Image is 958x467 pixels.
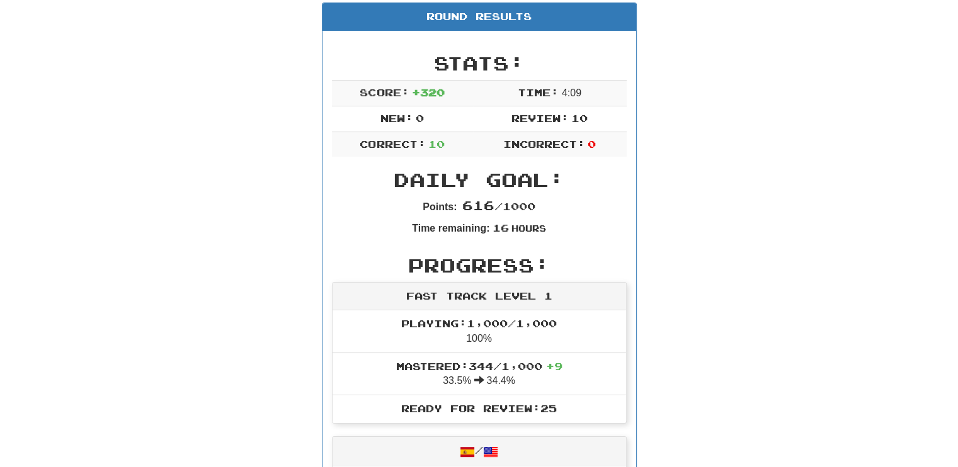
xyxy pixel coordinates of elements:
h2: Stats: [332,53,627,74]
span: 16 [492,222,508,233]
span: 10 [571,112,588,124]
span: 4 : 0 9 [562,87,581,98]
span: Review: [511,112,569,124]
span: New: [380,112,413,124]
span: Time: [518,86,559,98]
div: Round Results [322,3,636,31]
span: Score: [360,86,409,98]
strong: Time remaining: [412,223,489,233]
span: Correct: [360,138,425,150]
span: + 320 [412,86,445,98]
strong: Points: [423,201,457,212]
h2: Daily Goal: [332,169,627,190]
span: + 9 [546,360,562,372]
span: / 1000 [462,200,535,212]
span: Incorrect: [503,138,585,150]
span: Mastered: 344 / 1,000 [396,360,562,372]
span: 0 [588,138,596,150]
span: Playing: 1,000 / 1,000 [401,317,557,329]
span: 0 [416,112,424,124]
div: Fast Track Level 1 [333,283,626,310]
li: 100% [333,310,626,353]
small: Hours [511,223,546,233]
span: 616 [462,198,494,213]
span: Ready for Review: 25 [401,402,557,414]
span: 10 [428,138,445,150]
h2: Progress: [332,255,627,276]
div: / [333,437,626,466]
li: 33.5% 34.4% [333,352,626,396]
